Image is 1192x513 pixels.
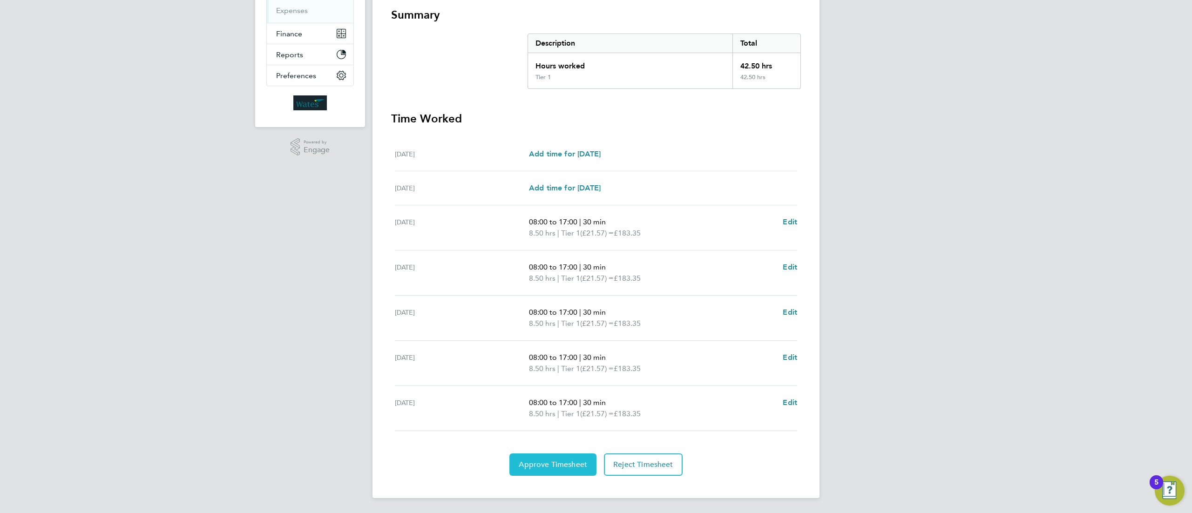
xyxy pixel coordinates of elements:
[1154,482,1158,494] div: 5
[579,217,581,226] span: |
[557,409,559,418] span: |
[395,216,529,239] div: [DATE]
[580,364,614,373] span: (£21.57) =
[395,148,529,160] div: [DATE]
[291,138,330,156] a: Powered byEngage
[395,307,529,329] div: [DATE]
[579,398,581,407] span: |
[614,229,641,237] span: £183.35
[614,409,641,418] span: £183.35
[529,182,601,194] a: Add time for [DATE]
[783,307,797,318] a: Edit
[557,229,559,237] span: |
[580,274,614,283] span: (£21.57) =
[266,95,354,110] a: Go to home page
[509,453,596,476] button: Approve Timesheet
[528,34,732,53] div: Description
[395,397,529,419] div: [DATE]
[783,217,797,226] span: Edit
[614,364,641,373] span: £183.35
[395,352,529,374] div: [DATE]
[391,7,801,22] h3: Summary
[529,319,555,328] span: 8.50 hrs
[529,353,577,362] span: 08:00 to 17:00
[783,398,797,407] span: Edit
[304,138,330,146] span: Powered by
[557,274,559,283] span: |
[580,319,614,328] span: (£21.57) =
[529,398,577,407] span: 08:00 to 17:00
[267,44,353,65] button: Reports
[732,74,800,88] div: 42.50 hrs
[528,34,801,89] div: Summary
[391,111,801,126] h3: Time Worked
[304,146,330,154] span: Engage
[529,217,577,226] span: 08:00 to 17:00
[579,263,581,271] span: |
[561,228,580,239] span: Tier 1
[293,95,327,110] img: wates-logo-retina.png
[1155,476,1185,506] button: Open Resource Center, 5 new notifications
[783,263,797,271] span: Edit
[529,308,577,317] span: 08:00 to 17:00
[580,229,614,237] span: (£21.57) =
[583,308,606,317] span: 30 min
[395,182,529,194] div: [DATE]
[529,148,601,160] a: Add time for [DATE]
[583,263,606,271] span: 30 min
[276,50,303,59] span: Reports
[580,409,614,418] span: (£21.57) =
[561,273,580,284] span: Tier 1
[583,353,606,362] span: 30 min
[267,23,353,44] button: Finance
[583,398,606,407] span: 30 min
[579,353,581,362] span: |
[529,263,577,271] span: 08:00 to 17:00
[561,318,580,329] span: Tier 1
[583,217,606,226] span: 30 min
[529,409,555,418] span: 8.50 hrs
[395,262,529,284] div: [DATE]
[267,65,353,86] button: Preferences
[529,274,555,283] span: 8.50 hrs
[604,453,683,476] button: Reject Timesheet
[529,149,601,158] span: Add time for [DATE]
[783,262,797,273] a: Edit
[391,7,801,476] section: Timesheet
[519,460,587,469] span: Approve Timesheet
[783,352,797,363] a: Edit
[561,408,580,419] span: Tier 1
[529,183,601,192] span: Add time for [DATE]
[561,363,580,374] span: Tier 1
[276,71,316,80] span: Preferences
[783,308,797,317] span: Edit
[732,53,800,74] div: 42.50 hrs
[276,6,308,15] a: Expenses
[529,229,555,237] span: 8.50 hrs
[613,460,673,469] span: Reject Timesheet
[557,319,559,328] span: |
[783,216,797,228] a: Edit
[732,34,800,53] div: Total
[614,274,641,283] span: £183.35
[614,319,641,328] span: £183.35
[529,364,555,373] span: 8.50 hrs
[528,53,732,74] div: Hours worked
[557,364,559,373] span: |
[535,74,551,81] div: Tier 1
[783,397,797,408] a: Edit
[579,308,581,317] span: |
[276,29,302,38] span: Finance
[783,353,797,362] span: Edit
